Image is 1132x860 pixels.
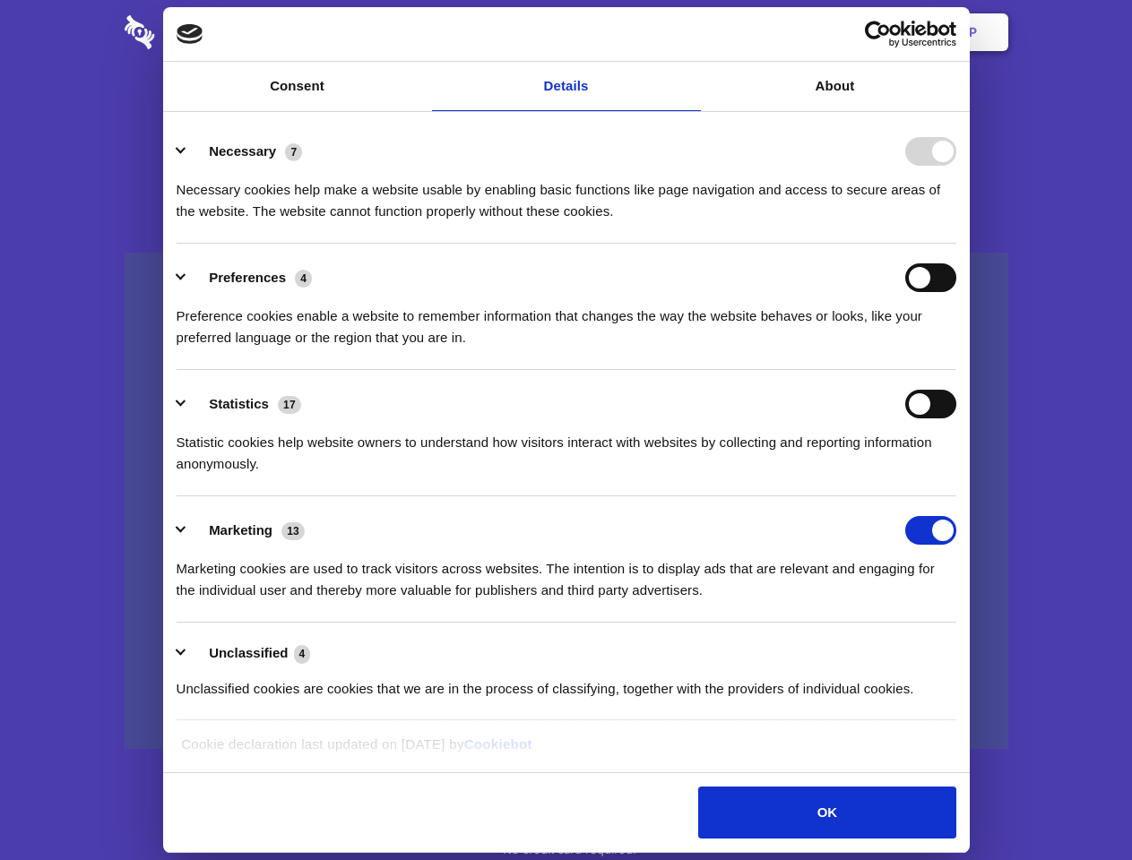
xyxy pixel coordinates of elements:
a: Pricing [526,4,604,60]
div: Preference cookies enable a website to remember information that changes the way the website beha... [177,292,956,348]
button: Marketing (13) [177,516,316,545]
button: Statistics (17) [177,390,313,418]
div: Cookie declaration last updated on [DATE] by [168,734,964,769]
a: Contact [727,4,809,60]
span: 4 [295,270,312,288]
iframe: Drift Widget Chat Controller [1042,770,1110,838]
button: Unclassified (4) [177,642,322,665]
img: logo [177,24,203,44]
div: Necessary cookies help make a website usable by enabling basic functions like page navigation and... [177,166,956,222]
a: Consent [163,62,432,111]
a: Login [813,4,891,60]
label: Necessary [209,143,276,159]
a: About [701,62,970,111]
button: Preferences (4) [177,263,324,292]
div: Unclassified cookies are cookies that we are in the process of classifying, together with the pro... [177,665,956,700]
a: Wistia video thumbnail [125,253,1008,750]
a: Usercentrics Cookiebot - opens in a new window [799,21,956,47]
button: Necessary (7) [177,137,314,166]
div: Marketing cookies are used to track visitors across websites. The intention is to display ads tha... [177,545,956,601]
a: Details [432,62,701,111]
span: 17 [278,396,301,414]
span: 4 [294,645,311,663]
span: 13 [281,522,305,540]
label: Statistics [209,396,269,411]
img: logo-wordmark-white-trans-d4663122ce5f474addd5e946df7df03e33cb6a1c49d2221995e7729f52c070b2.svg [125,15,278,49]
h4: Auto-redaction of sensitive data, encrypted data sharing and self-destructing private chats. Shar... [125,163,1008,222]
button: OK [698,787,955,838]
h1: Eliminate Slack Data Loss. [125,81,1008,145]
span: 7 [285,143,302,161]
label: Marketing [209,522,272,537]
a: Cookiebot [464,736,532,752]
div: Statistic cookies help website owners to understand how visitors interact with websites by collec... [177,418,956,475]
label: Preferences [209,270,286,285]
